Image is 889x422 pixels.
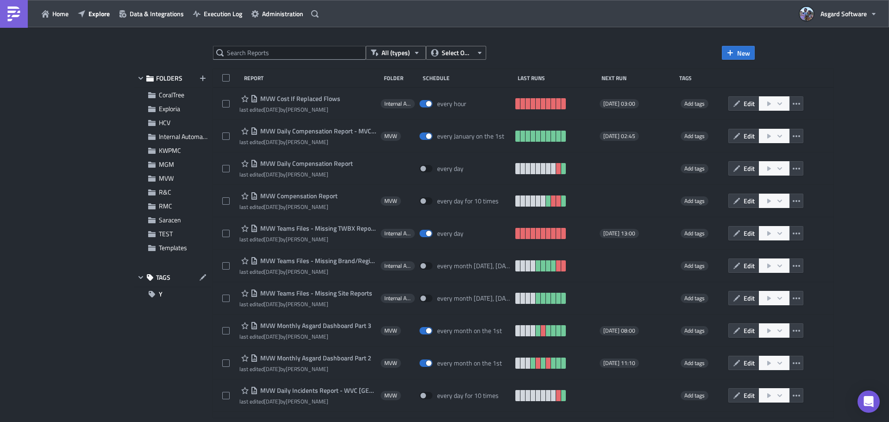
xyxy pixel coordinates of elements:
span: Add tags [681,326,708,335]
span: Add tags [684,99,705,108]
span: Templates [159,243,187,252]
span: Add tags [681,261,708,271]
span: RMC [159,201,172,211]
div: last edited by [PERSON_NAME] [239,365,371,372]
span: MVW Cost If Replaced Flows [258,94,340,103]
span: Add tags [684,229,705,238]
span: Add tags [684,294,705,302]
time: 2025-09-03T16:13:54Z [264,138,280,146]
span: CoralTree [159,90,184,100]
div: Folder [384,75,418,82]
span: Internal Automation [384,295,411,302]
div: every day for 10 times [437,391,499,400]
button: Edit [728,291,759,305]
span: Internal Automation [384,100,411,107]
time: 2025-07-23T16:58:26Z [264,202,280,211]
span: MVW Daily Compensation Report [258,159,353,168]
span: Add tags [681,132,708,141]
img: PushMetrics [6,6,21,21]
button: Data & Integrations [114,6,188,21]
time: 2025-07-09T20:17:44Z [264,235,280,244]
span: FOLDERS [156,74,182,82]
span: Execution Log [204,9,242,19]
span: Add tags [684,391,705,400]
div: last edited by [PERSON_NAME] [239,171,353,178]
span: Edit [744,293,755,303]
span: [DATE] 11:10 [603,359,635,367]
div: every day [437,229,463,238]
span: Select Owner [442,48,473,58]
span: Edit [744,131,755,141]
span: Administration [262,9,303,19]
div: every month on the 1st [437,327,502,335]
button: Administration [247,6,308,21]
span: Exploria [159,104,180,113]
span: MVW Teams Files - Missing Site Reports [258,289,372,297]
div: Tags [679,75,725,82]
time: 2025-07-02T15:22:40Z [264,397,280,406]
div: every month on Monday, Tuesday, Wednesday, Thursday, Friday, Saturday, Sunday [437,294,511,302]
div: every month on Monday, Tuesday, Wednesday, Thursday, Friday, Saturday, Sunday [437,262,511,270]
span: MVW Daily Incidents Report - WVC Princeville [258,386,376,395]
input: Search Reports [213,46,366,60]
div: every day [437,164,463,173]
button: Execution Log [188,6,247,21]
div: every hour [437,100,466,108]
span: R&C [159,187,171,197]
div: every January on the 1st [437,132,504,140]
span: Add tags [684,326,705,335]
div: Report [244,75,380,82]
button: Edit [728,161,759,176]
div: Open Intercom Messenger [858,391,880,413]
button: Asgard Software [794,4,882,24]
span: Add tags [681,359,708,368]
button: Edit [728,356,759,370]
time: 2025-08-14T20:10:15Z [264,170,280,179]
span: Add tags [681,99,708,108]
span: KWPMC [159,145,181,155]
button: Select Owner [426,46,486,60]
button: Edit [728,129,759,143]
button: Edit [728,96,759,111]
button: Edit [728,258,759,273]
span: Edit [744,196,755,206]
span: Internal Automation [384,262,411,270]
span: Saracen [159,215,181,225]
span: TEST [159,229,173,239]
div: last edited by [PERSON_NAME] [239,236,376,243]
span: Edit [744,326,755,335]
span: Add tags [681,164,708,173]
span: Explore [88,9,110,19]
span: All (types) [382,48,410,58]
span: Internal Automation [384,230,411,237]
span: Add tags [684,359,705,367]
span: Add tags [684,164,705,173]
button: Edit [728,226,759,240]
span: Edit [744,261,755,271]
div: last edited by [PERSON_NAME] [239,301,372,308]
time: 2025-07-09T20:18:32Z [264,267,280,276]
time: 2025-09-24T18:17:48Z [264,105,280,114]
span: Edit [744,391,755,400]
span: Edit [744,228,755,238]
span: Edit [744,164,755,173]
span: Add tags [681,229,708,238]
span: MVW [159,173,174,183]
span: Add tags [681,294,708,303]
span: Add tags [681,196,708,206]
time: 2025-07-09T20:18:50Z [264,300,280,309]
div: Schedule [423,75,513,82]
span: TAGS [156,273,170,282]
span: MVW Daily Compensation Report - MVC Barony Beach Club [258,127,376,135]
time: 2025-08-04T15:23:03Z [264,332,280,341]
button: All (types) [366,46,426,60]
span: Y [159,287,163,301]
a: Explore [73,6,114,21]
span: MGM [159,159,174,169]
span: MVW Compensation Report [258,192,338,200]
button: New [722,46,755,60]
div: Last Runs [518,75,597,82]
div: Next Run [601,75,675,82]
span: MVW Monthly Asgard Dashboard Part 3 [258,321,371,330]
